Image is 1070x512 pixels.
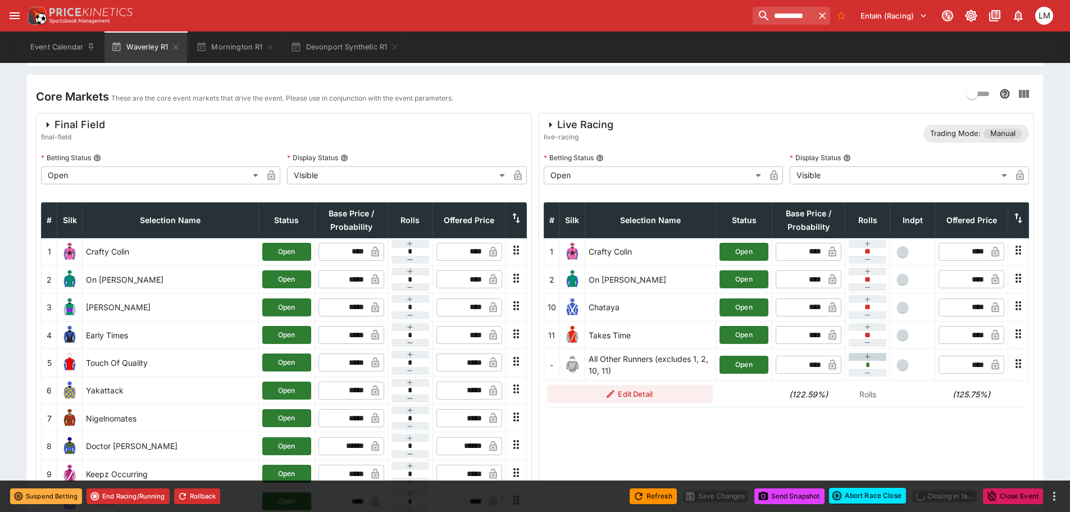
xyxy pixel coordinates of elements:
[262,298,311,316] button: Open
[559,202,585,238] th: Silk
[544,349,559,381] td: -
[61,270,79,288] img: runner 2
[262,465,311,483] button: Open
[61,326,79,344] img: runner 4
[61,465,79,483] img: runner 9
[585,349,716,381] td: All Other Runners (excludes 1, 2, 10, 11)
[262,354,311,371] button: Open
[845,202,890,238] th: Rolls
[41,166,262,184] div: Open
[10,488,82,504] button: Suspend Betting
[544,153,594,162] p: Betting Status
[716,202,772,238] th: Status
[61,409,79,427] img: runner 7
[596,154,604,162] button: Betting Status
[83,405,259,432] td: Nigelnomates
[720,298,768,316] button: Open
[83,432,259,460] td: Doctor [PERSON_NAME]
[42,266,57,293] td: 2
[829,488,906,504] div: split button
[83,377,259,404] td: Yakattack
[585,266,716,293] td: On [PERSON_NAME]
[585,202,716,238] th: Selection Name
[585,238,716,265] td: Crafty Colin
[42,377,57,404] td: 6
[563,326,581,344] img: runner 11
[544,266,559,293] td: 2
[754,488,825,504] button: Send Snapshot
[42,238,57,265] td: 1
[287,153,338,162] p: Display Status
[42,293,57,321] td: 3
[174,488,220,504] button: Rollback
[843,154,851,162] button: Display Status
[753,7,814,25] input: search
[49,19,110,24] img: Sportsbook Management
[388,202,432,238] th: Rolls
[1035,7,1053,25] div: Luigi Mollo
[939,388,1005,400] h6: (125.75%)
[985,6,1005,26] button: Documentation
[890,202,935,238] th: Independent
[854,7,934,25] button: Select Tenant
[104,31,187,63] button: Waverley R1
[83,460,259,487] td: Keepz Occurring
[42,202,57,238] th: #
[36,89,109,104] h4: Core Markets
[937,6,958,26] button: Connected to PK
[790,153,841,162] p: Display Status
[432,202,506,238] th: Offered Price
[83,202,259,238] th: Selection Name
[720,356,768,374] button: Open
[61,354,79,371] img: runner 5
[258,202,315,238] th: Status
[790,166,1011,184] div: Visible
[61,437,79,455] img: runner 8
[57,202,83,238] th: Silk
[83,238,259,265] td: Crafty Colin
[829,488,906,504] button: Abort Race Close
[984,128,1022,139] span: Manual
[189,31,281,63] button: Mornington R1
[262,270,311,288] button: Open
[61,298,79,316] img: runner 3
[42,405,57,432] td: 7
[83,349,259,377] td: Touch Of Quality
[544,321,559,348] td: 11
[4,6,25,26] button: open drawer
[49,8,133,16] img: PriceKinetics
[563,298,581,316] img: runner 10
[720,270,768,288] button: Open
[262,437,311,455] button: Open
[262,382,311,400] button: Open
[315,202,388,238] th: Base Price / Probability
[563,356,581,374] img: blank-silk.png
[42,349,57,377] td: 5
[61,382,79,400] img: runner 6
[1032,3,1057,28] button: Luigi Mollo
[544,118,613,132] div: Live Racing
[42,460,57,487] td: 9
[585,293,716,321] td: Chataya
[544,202,559,238] th: #
[630,488,677,504] button: Refresh
[86,488,170,504] button: End Racing/Running
[83,293,259,321] td: [PERSON_NAME]
[42,432,57,460] td: 8
[284,31,406,63] button: Devonport Synthetic R1
[930,128,981,139] p: Trading Mode:
[41,132,105,143] span: final-field
[720,243,768,261] button: Open
[83,266,259,293] td: On [PERSON_NAME]
[832,7,850,25] button: No Bookmarks
[563,243,581,261] img: runner 1
[849,388,887,400] p: Rolls
[983,488,1043,504] button: Close Event
[544,132,613,143] span: live-racing
[544,166,765,184] div: Open
[61,243,79,261] img: runner 1
[111,93,453,104] p: These are the core event markets that drive the event. Please use in conjunction with the event p...
[544,293,559,321] td: 10
[42,321,57,348] td: 4
[544,238,559,265] td: 1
